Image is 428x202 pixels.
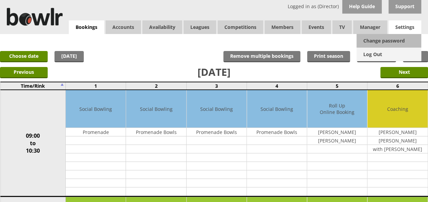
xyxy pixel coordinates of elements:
[0,82,66,90] td: Time/Rink
[380,67,428,78] input: Next
[307,90,367,128] td: Roll Up Online Booking
[66,128,126,136] td: Promenade
[126,82,186,90] td: 2
[367,82,428,90] td: 6
[265,20,300,34] span: Members
[126,128,186,136] td: Promenade Bowls
[302,20,331,34] a: Events
[367,145,427,153] td: with [PERSON_NAME]
[247,82,307,90] td: 4
[356,48,421,61] a: Log Out
[367,128,427,136] td: [PERSON_NAME]
[0,90,66,197] td: 09:00 to 10:30
[367,136,427,145] td: [PERSON_NAME]
[186,82,247,90] td: 3
[307,136,367,145] td: [PERSON_NAME]
[223,51,300,62] input: Remove multiple bookings
[106,20,141,34] span: Accounts
[367,90,427,128] td: Coaching
[54,51,84,62] a: [DATE]
[332,20,352,34] span: TV
[184,20,216,34] a: Leagues
[307,128,367,136] td: [PERSON_NAME]
[307,82,367,90] td: 5
[187,128,247,136] td: Promenade Bowls
[142,20,182,34] a: Availability
[126,90,186,128] td: Social Bowling
[247,128,307,136] td: Promenade Bowls
[187,90,247,128] td: Social Bowling
[307,51,350,62] a: Print season
[66,82,126,90] td: 1
[69,20,104,34] a: Bookings
[247,90,307,128] td: Social Bowling
[66,90,126,128] td: Social Bowling
[218,20,263,34] a: Competitions
[353,20,387,34] span: Manager
[356,34,421,48] a: Change password
[389,20,421,34] span: Settings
